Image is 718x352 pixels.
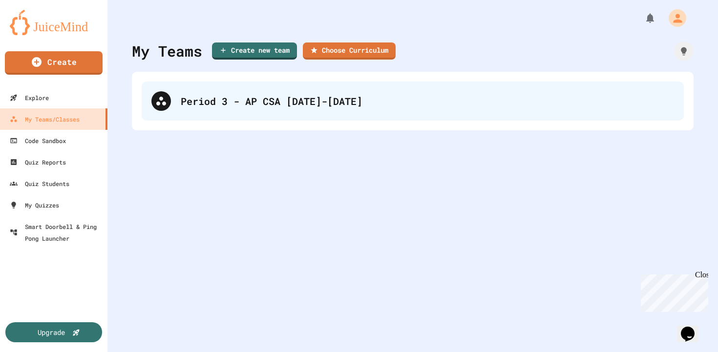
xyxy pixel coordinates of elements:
div: How it works [674,41,694,61]
div: Quiz Students [10,178,69,189]
div: Period 3 - AP CSA [DATE]-[DATE] [142,82,684,121]
iframe: chat widget [637,270,708,312]
div: Code Sandbox [10,135,66,146]
img: logo-orange.svg [10,10,98,35]
div: Chat with us now!Close [4,4,67,62]
div: Period 3 - AP CSA [DATE]-[DATE] [181,94,674,108]
div: My Quizzes [10,199,59,211]
div: Quiz Reports [10,156,66,168]
div: My Teams/Classes [10,113,80,125]
div: Smart Doorbell & Ping Pong Launcher [10,221,104,244]
div: Explore [10,92,49,104]
a: Choose Curriculum [303,42,396,60]
div: My Teams [132,40,202,62]
div: Upgrade [38,327,65,337]
a: Create [5,51,103,75]
a: Create new team [212,42,297,60]
iframe: chat widget [677,313,708,342]
div: My Account [658,7,689,29]
div: My Notifications [626,10,658,26]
